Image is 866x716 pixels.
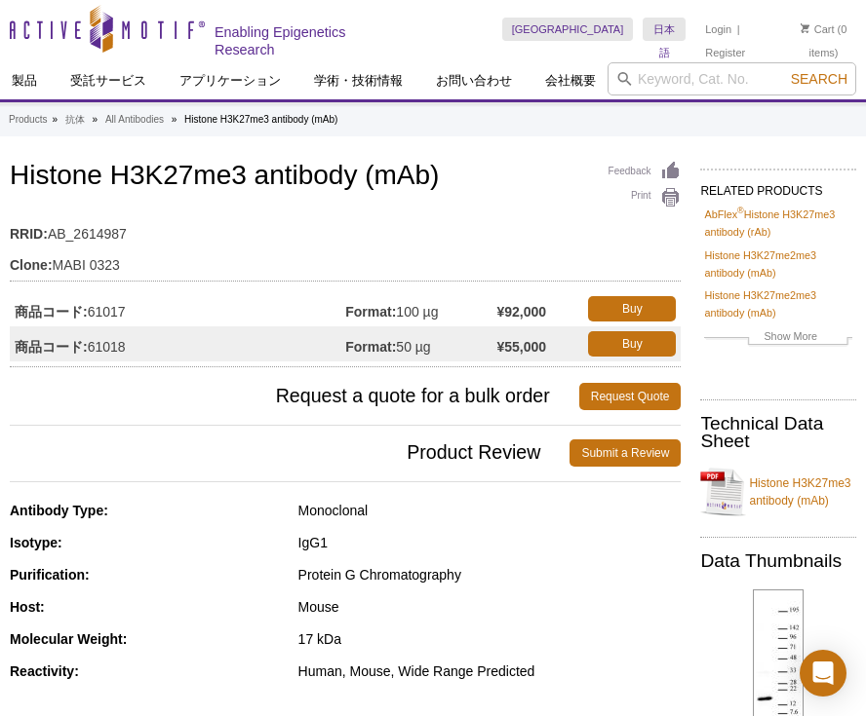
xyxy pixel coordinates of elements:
[10,503,108,518] strong: Antibody Type:
[10,439,570,467] span: Product Review
[345,291,496,326] td: 100 µg
[345,326,496,361] td: 50 µg
[168,62,293,99] a: アプリケーション
[700,169,856,204] h2: RELATED PRODUCTS
[10,213,681,245] td: AB_2614987
[609,187,682,208] a: Print
[15,338,88,356] strong: 商品コード:
[10,535,62,550] strong: Isotype:
[10,256,53,274] strong: Clone:
[345,303,396,320] strong: Format:
[700,552,856,570] h2: Data Thumbnails
[579,383,682,410] a: Request Quote
[10,326,345,361] td: 61018
[704,286,852,321] a: Histone H3K27me2me3 antibody (mAb)
[215,23,375,58] h2: Enabling Epigenetics Research
[785,70,853,88] button: Search
[705,46,745,59] a: Register
[737,207,744,216] sup: ®
[801,22,835,36] a: Cart
[184,114,337,125] li: Histone H3K27me3 antibody (mAb)
[424,62,524,99] a: お問い合わせ
[52,114,58,125] li: »
[791,71,847,87] span: Search
[705,22,731,36] a: Login
[800,650,846,697] div: Open Intercom Messenger
[10,631,127,647] strong: Molecular Weight:
[59,62,158,99] a: 受託サービス
[10,663,79,679] strong: Reactivity:
[704,246,852,282] a: Histone H3K27me2me3 antibody (mAb)
[298,502,682,519] div: Monoclonal
[9,111,47,129] a: Products
[496,303,546,320] strong: ¥92,000
[502,18,634,41] a: [GEOGRAPHIC_DATA]
[704,206,852,241] a: AbFlex®Histone H3K27me3 antibody (rAb)
[93,114,98,125] li: »
[801,23,809,33] img: Your Cart
[105,111,164,129] a: All Antibodies
[588,296,676,321] a: Buy
[704,327,852,350] a: Show More
[172,114,177,125] li: »
[298,598,682,616] div: Mouse
[298,662,682,680] div: Human, Mouse, Wide Range Predicted
[533,62,608,99] a: 会社概要
[608,62,856,95] input: Keyword, Cat. No.
[700,463,856,521] a: Histone H3K27me3 antibody (mAb)
[10,567,90,583] strong: Purification:
[302,62,414,99] a: 学術・技術情報
[10,225,48,243] strong: RRID:
[298,566,682,584] div: Protein G Chromatography
[10,245,681,276] td: MABI 0323
[643,18,686,41] a: 日本語
[609,161,682,182] a: Feedback
[10,161,681,194] h1: Histone H3K27me3 antibody (mAb)
[345,338,396,356] strong: Format:
[588,331,676,357] a: Buy
[10,599,45,615] strong: Host:
[570,439,681,467] a: Submit a Review
[10,291,345,326] td: 61017
[700,415,856,450] h2: Technical Data Sheet
[65,111,85,129] a: 抗体
[791,18,856,64] li: (0 items)
[298,534,682,551] div: IgG1
[737,18,740,41] li: |
[15,303,88,320] strong: 商品コード:
[298,630,682,648] div: 17 kDa
[496,338,546,356] strong: ¥55,000
[10,383,579,410] span: Request a quote for a bulk order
